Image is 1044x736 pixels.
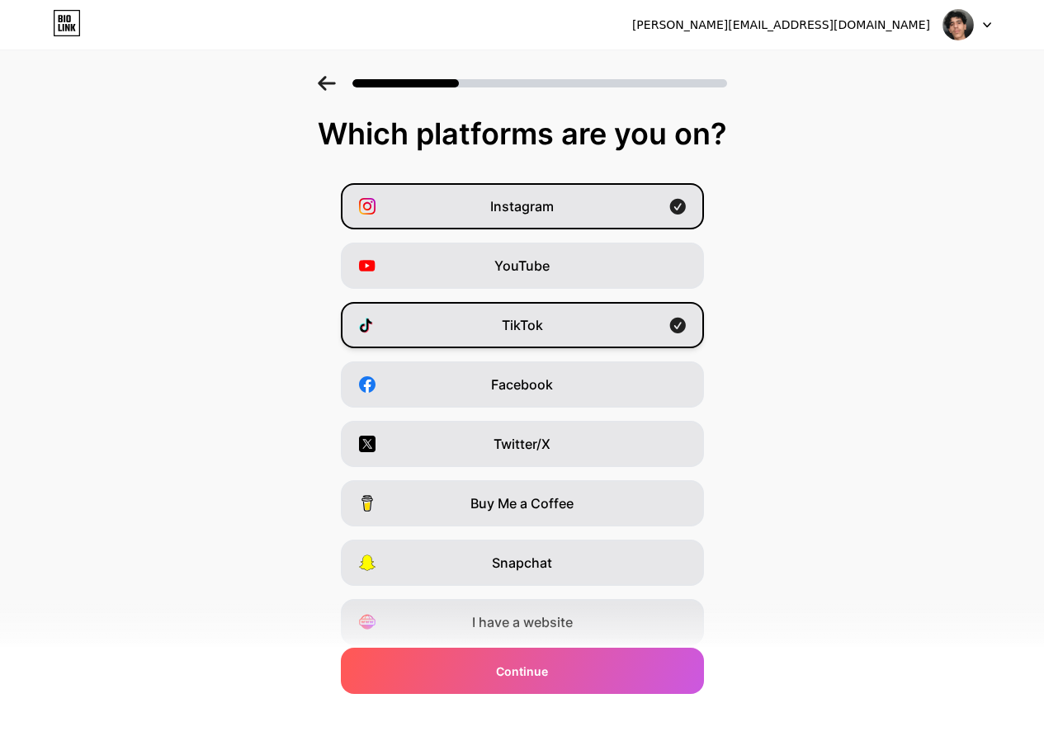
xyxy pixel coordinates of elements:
div: [PERSON_NAME][EMAIL_ADDRESS][DOMAIN_NAME] [632,17,930,34]
span: Instagram [490,196,554,216]
span: Twitter/X [494,434,550,454]
span: Facebook [491,375,553,394]
span: Buy Me a Coffee [470,493,574,513]
img: mo7a [942,9,974,40]
span: I have a website [472,612,573,632]
div: Which platforms are you on? [17,117,1027,150]
span: YouTube [494,256,550,276]
span: Snapchat [492,553,552,573]
span: TikTok [502,315,543,335]
span: Continue [496,663,548,680]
